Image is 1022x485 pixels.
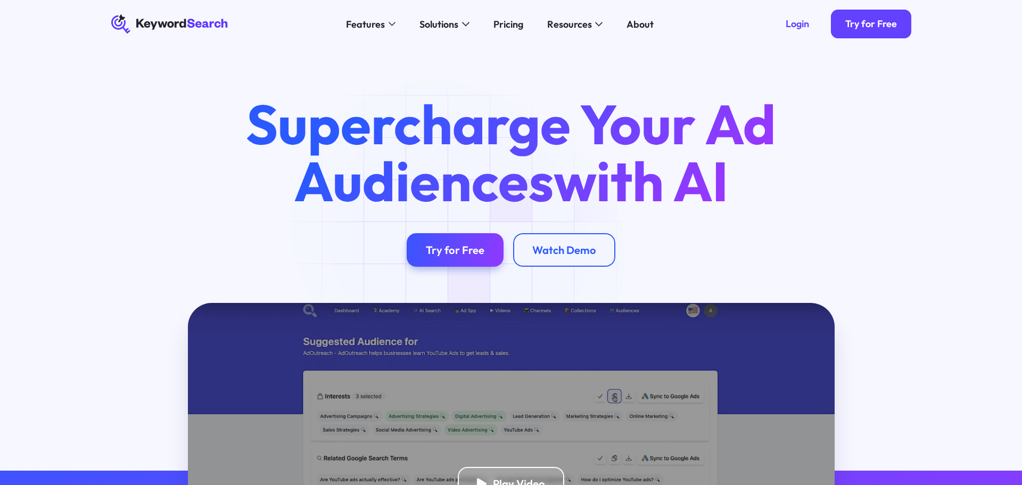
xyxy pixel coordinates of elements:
div: Features [346,17,385,31]
a: Login [771,10,823,38]
div: Solutions [419,17,458,31]
div: Resources [547,17,592,31]
h1: Supercharge Your Ad Audiences [224,96,798,209]
div: Try for Free [845,18,897,30]
a: Pricing [486,14,530,34]
div: Watch Demo [532,243,596,257]
div: Login [786,18,809,30]
div: Pricing [493,17,523,31]
a: Try for Free [831,10,911,38]
a: About [619,14,661,34]
a: Try for Free [407,233,504,267]
div: About [627,17,654,31]
span: with AI [554,146,728,216]
div: Try for Free [426,243,484,257]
